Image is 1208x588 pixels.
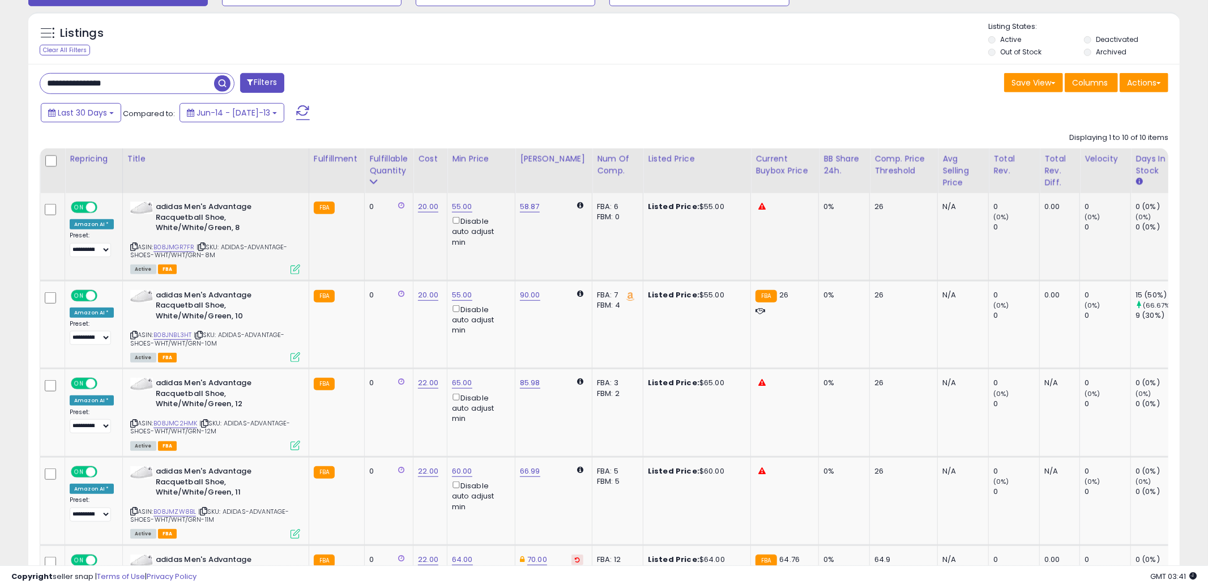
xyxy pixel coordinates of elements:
a: B08JMZW8BL [153,507,197,517]
div: Disable auto adjust min [452,391,506,424]
a: 20.00 [418,201,438,212]
div: N/A [1044,466,1071,476]
div: 0 (0%) [1136,202,1181,212]
a: 20.00 [418,289,438,301]
div: ASIN: [130,378,300,449]
a: 64.00 [452,554,473,565]
div: 0 [1085,290,1130,300]
b: Listed Price: [648,377,699,388]
div: Disable auto adjust min [452,479,506,512]
div: ASIN: [130,466,300,538]
div: Amazon AI * [70,395,114,406]
div: Comp. Price Threshold [874,153,933,177]
label: Deactivated [1096,35,1138,44]
div: 26 [874,202,929,212]
div: $55.00 [648,290,742,300]
div: 0 [369,466,404,476]
a: 85.98 [520,377,540,389]
div: 0 [993,487,1039,497]
div: FBM: 4 [597,300,634,310]
div: ASIN: [130,202,300,273]
div: 26 [874,290,929,300]
small: FBA [314,290,335,302]
div: Cost [418,153,442,165]
div: Preset: [70,232,114,257]
div: 0% [823,202,861,212]
small: (0%) [993,389,1009,398]
div: N/A [942,466,980,476]
a: 58.87 [520,201,540,212]
div: 0% [823,378,861,388]
div: 26 [874,378,929,388]
div: 0 [1085,202,1130,212]
div: 0 [1085,466,1130,476]
div: 0 [1085,222,1130,232]
span: All listings currently available for purchase on Amazon [130,265,156,274]
div: 0 (0%) [1136,378,1181,388]
b: adidas Men's Advantage Racquetball Shoe, White/White/Green, 10 [156,290,293,325]
div: 0 [1085,310,1130,321]
span: OFF [96,203,114,212]
div: N/A [942,202,980,212]
span: FBA [158,441,177,451]
label: Out of Stock [1000,47,1041,57]
div: ASIN: [130,290,300,361]
div: Fulfillable Quantity [369,153,408,177]
span: | SKU: ADIDAS-ADVANTAGE-SHOES-WHT/WHT/GRN-10M [130,330,285,347]
div: $60.00 [648,466,742,476]
div: Min Price [452,153,510,165]
a: 65.00 [452,377,472,389]
div: 0% [823,555,861,565]
div: Clear All Filters [40,45,90,56]
div: Days In Stock [1136,153,1177,177]
small: (0%) [1136,477,1151,486]
div: 0% [823,466,861,476]
span: ON [72,291,86,300]
img: 31dcD6Q9SnS._SL40_.jpg [130,290,153,302]
div: Current Buybox Price [755,153,814,177]
span: Compared to: [123,108,175,119]
a: Terms of Use [97,571,145,582]
div: Title [127,153,304,165]
small: FBA [755,555,776,567]
a: B08JMGR7FR [153,242,195,252]
span: OFF [96,467,114,477]
div: [PERSON_NAME] [520,153,587,165]
div: 26 [874,466,929,476]
button: Columns [1065,73,1118,92]
b: Listed Price: [648,289,699,300]
div: $65.00 [648,378,742,388]
small: (0%) [1136,389,1151,398]
small: Days In Stock. [1136,177,1142,187]
small: (0%) [993,212,1009,221]
a: 22.00 [418,466,438,477]
span: 2025-08-13 03:41 GMT [1150,571,1197,582]
div: 0 [369,202,404,212]
div: Amazon AI * [70,308,114,318]
strong: Copyright [11,571,53,582]
div: 0 [1085,399,1130,409]
a: B08JMC2HMK [153,419,198,428]
img: 31dcD6Q9SnS._SL40_.jpg [130,202,153,214]
div: FBA: 5 [597,466,634,476]
span: | SKU: ADIDAS-ADVANTAGE-SHOES-WHT/WHT/GRN-12M [130,419,291,436]
div: 0 [993,202,1039,212]
div: 0 [369,290,404,300]
span: Columns [1072,77,1108,88]
div: 0 [993,466,1039,476]
span: Jun-14 - [DATE]-13 [197,107,270,118]
div: 0 (0%) [1136,399,1181,409]
small: (0%) [1085,212,1100,221]
div: Repricing [70,153,118,165]
div: Fulfillment [314,153,360,165]
div: 0 [993,290,1039,300]
div: 0.00 [1044,202,1071,212]
span: | SKU: ADIDAS-ADVANTAGE-SHOES-WHT/WHT/GRN-8M [130,242,288,259]
span: FBA [158,265,177,274]
label: Active [1000,35,1021,44]
b: adidas Men's Advantage Racquetball Shoe, White/White/Green, 11 [156,466,293,501]
small: FBA [314,555,335,567]
small: (66.67%) [1143,301,1172,310]
div: 0 [1085,378,1130,388]
small: (0%) [1085,477,1100,486]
